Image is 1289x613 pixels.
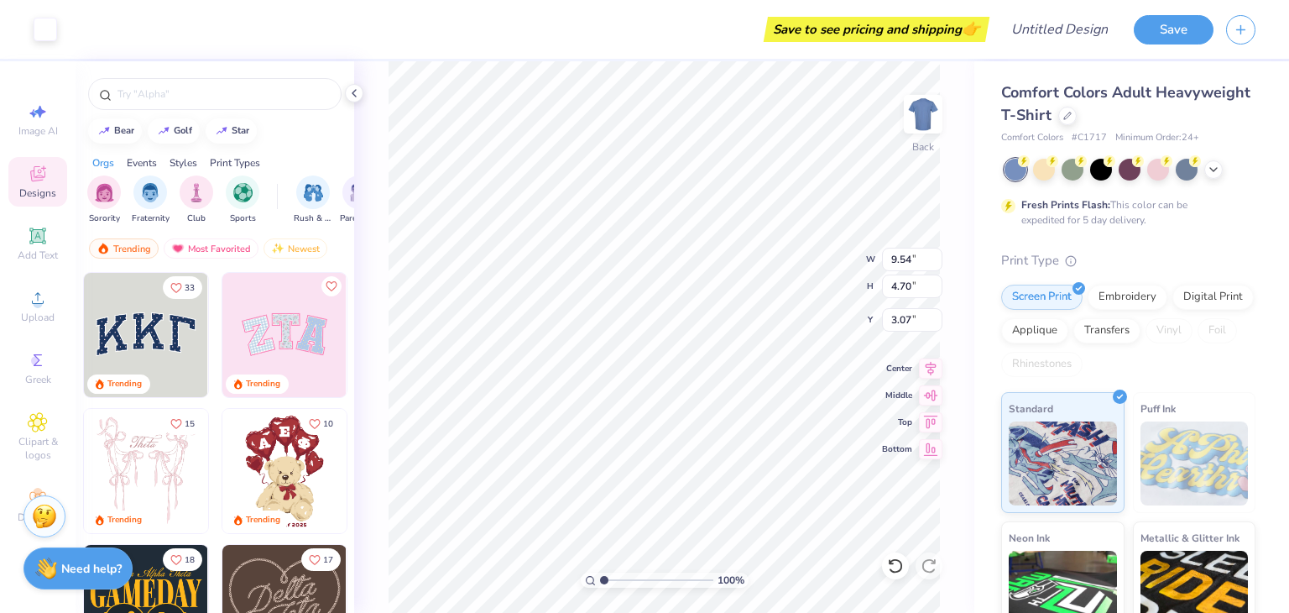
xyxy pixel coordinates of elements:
[323,420,333,428] span: 10
[97,243,110,254] img: trending.gif
[340,176,378,225] button: filter button
[157,126,170,136] img: trend_line.gif
[301,412,341,435] button: Like
[1001,82,1250,125] span: Comfort Colors Adult Heavyweight T-Shirt
[912,139,934,155] div: Back
[1073,318,1140,343] div: Transfers
[19,186,56,200] span: Designs
[882,363,912,375] span: Center
[962,18,980,39] span: 👉
[998,13,1121,46] input: Untitled Design
[321,276,342,296] button: Like
[230,212,256,225] span: Sports
[25,373,51,386] span: Greek
[185,420,195,428] span: 15
[301,548,341,571] button: Like
[1021,198,1110,212] strong: Fresh Prints Flash:
[107,514,142,527] div: Trending
[132,212,170,225] span: Fraternity
[1088,285,1167,310] div: Embroidery
[1001,352,1083,377] div: Rhinestones
[304,183,323,202] img: Rush & Bid Image
[1001,251,1255,270] div: Print Type
[222,273,347,397] img: 9980f5e8-e6a1-4b4a-8839-2b0e9349023c
[180,176,213,225] button: filter button
[88,118,142,144] button: bear
[107,378,142,390] div: Trending
[294,176,332,225] button: filter button
[174,126,192,135] div: golf
[1115,131,1199,145] span: Minimum Order: 24 +
[1001,131,1063,145] span: Comfort Colors
[61,561,122,577] strong: Need help?
[210,155,260,170] div: Print Types
[97,126,111,136] img: trend_line.gif
[171,243,185,254] img: most_fav.gif
[1145,318,1192,343] div: Vinyl
[1140,529,1239,547] span: Metallic & Glitter Ink
[1009,529,1050,547] span: Neon Ink
[185,556,195,564] span: 18
[180,176,213,225] div: filter for Club
[1009,422,1117,506] img: Standard
[271,243,284,254] img: Newest.gif
[95,183,114,202] img: Sorority Image
[1001,285,1083,310] div: Screen Print
[226,176,259,225] button: filter button
[232,126,249,135] div: star
[882,443,912,455] span: Bottom
[215,126,228,136] img: trend_line.gif
[187,212,206,225] span: Club
[323,556,333,564] span: 17
[264,238,327,259] div: Newest
[89,212,120,225] span: Sorority
[294,212,332,225] span: Rush & Bid
[163,548,202,571] button: Like
[87,176,121,225] div: filter for Sorority
[170,155,197,170] div: Styles
[127,155,157,170] div: Events
[346,273,470,397] img: 5ee11766-d822-42f5-ad4e-763472bf8dcf
[163,276,202,299] button: Like
[718,573,744,588] span: 100 %
[185,284,195,292] span: 33
[882,417,912,428] span: Top
[92,155,114,170] div: Orgs
[1172,285,1254,310] div: Digital Print
[246,378,280,390] div: Trending
[882,390,912,401] span: Middle
[114,126,134,135] div: bear
[18,511,58,524] span: Decorate
[1134,15,1213,45] button: Save
[206,118,257,144] button: star
[1140,400,1176,417] span: Puff Ink
[233,183,253,202] img: Sports Image
[346,409,470,533] img: e74243e0-e378-47aa-a400-bc6bcb25063a
[768,17,985,42] div: Save to see pricing and shipping
[187,183,206,202] img: Club Image
[1072,131,1107,145] span: # C1717
[207,273,331,397] img: edfb13fc-0e43-44eb-bea2-bf7fc0dd67f9
[226,176,259,225] div: filter for Sports
[87,176,121,225] button: filter button
[1021,197,1228,228] div: This color can be expedited for 5 day delivery.
[1140,422,1249,506] img: Puff Ink
[89,238,159,259] div: Trending
[350,183,369,202] img: Parent's Weekend Image
[132,176,170,225] button: filter button
[1009,400,1053,417] span: Standard
[906,97,940,131] img: Back
[21,311,55,324] span: Upload
[222,409,347,533] img: 587403a7-0594-4a7f-b2bd-0ca67a3ff8dd
[18,249,58,262] span: Add Text
[18,124,58,138] span: Image AI
[84,273,208,397] img: 3b9aba4f-e317-4aa7-a679-c95a879539bd
[340,212,378,225] span: Parent's Weekend
[164,238,258,259] div: Most Favorited
[340,176,378,225] div: filter for Parent's Weekend
[1198,318,1237,343] div: Foil
[246,514,280,527] div: Trending
[116,86,331,102] input: Try "Alpha"
[8,435,67,462] span: Clipart & logos
[294,176,332,225] div: filter for Rush & Bid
